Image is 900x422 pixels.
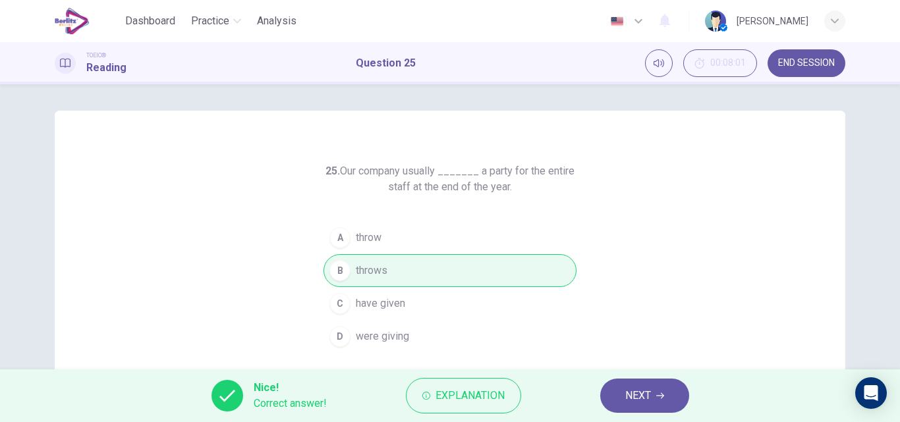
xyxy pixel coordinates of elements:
div: Open Intercom Messenger [855,377,887,409]
h6: Our company usually _______ a party for the entire staff at the end of the year. [323,163,577,195]
strong: 25. [325,165,340,177]
span: Analysis [257,13,296,29]
button: END SESSION [768,49,845,77]
span: 00:08:01 [710,58,746,68]
img: EduSynch logo [55,8,90,34]
div: Mute [645,49,673,77]
button: NEXT [600,379,689,413]
img: Profile picture [705,11,726,32]
button: Explanation [406,378,521,413]
h1: Reading [86,60,127,76]
span: Explanation [436,386,505,405]
h1: Question 25 [356,55,416,71]
button: Analysis [252,9,302,33]
div: Hide [683,49,757,77]
button: 00:08:01 [683,49,757,77]
a: EduSynch logo [55,8,120,34]
div: [PERSON_NAME] [737,13,808,29]
span: END SESSION [778,58,835,68]
button: Dashboard [120,9,181,33]
span: Practice [191,13,229,29]
img: en [609,16,625,26]
span: NEXT [625,386,651,405]
span: TOEIC® [86,51,106,60]
button: Practice [186,9,246,33]
span: Nice! [254,380,327,396]
span: Dashboard [125,13,175,29]
span: Correct answer! [254,396,327,411]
